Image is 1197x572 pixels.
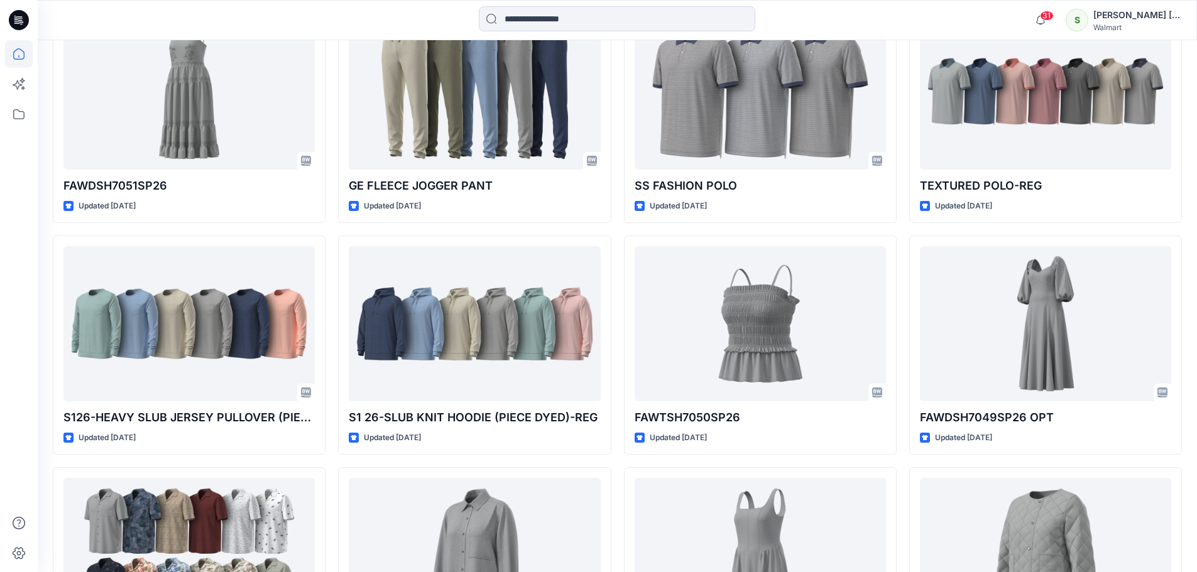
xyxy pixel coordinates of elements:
[635,14,886,170] a: SS FASHION POLO
[1040,11,1054,21] span: 31
[935,200,992,213] p: Updated [DATE]
[349,409,600,426] p: S1 26-SLUB KNIT HOODIE (PIECE DYED)-REG
[935,431,992,445] p: Updated [DATE]
[635,177,886,195] p: SS FASHION POLO
[63,14,315,170] a: FAWDSH7051SP26
[79,200,136,213] p: Updated [DATE]
[650,200,707,213] p: Updated [DATE]
[349,177,600,195] p: GE FLEECE JOGGER PANT
[1093,8,1181,23] div: [PERSON_NAME] ​[PERSON_NAME]
[650,431,707,445] p: Updated [DATE]
[364,200,421,213] p: Updated [DATE]
[920,409,1171,426] p: FAWDSH7049SP26 OPT
[920,177,1171,195] p: TEXTURED POLO-REG
[63,246,315,401] a: S126-HEAVY SLUB JERSEY PULLOVER (PIECE DYED)-REG
[920,246,1171,401] a: FAWDSH7049SP26 OPT
[63,409,315,426] p: S126-HEAVY SLUB JERSEY PULLOVER (PIECE DYED)-REG
[1093,23,1181,32] div: Walmart
[635,409,886,426] p: FAWTSH7050SP26
[364,431,421,445] p: Updated [DATE]
[635,246,886,401] a: FAWTSH7050SP26
[63,177,315,195] p: FAWDSH7051SP26
[349,246,600,401] a: S1 26-SLUB KNIT HOODIE (PIECE DYED)-REG
[349,14,600,170] a: GE FLEECE JOGGER PANT
[1066,9,1088,31] div: S​
[79,431,136,445] p: Updated [DATE]
[920,14,1171,170] a: TEXTURED POLO-REG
